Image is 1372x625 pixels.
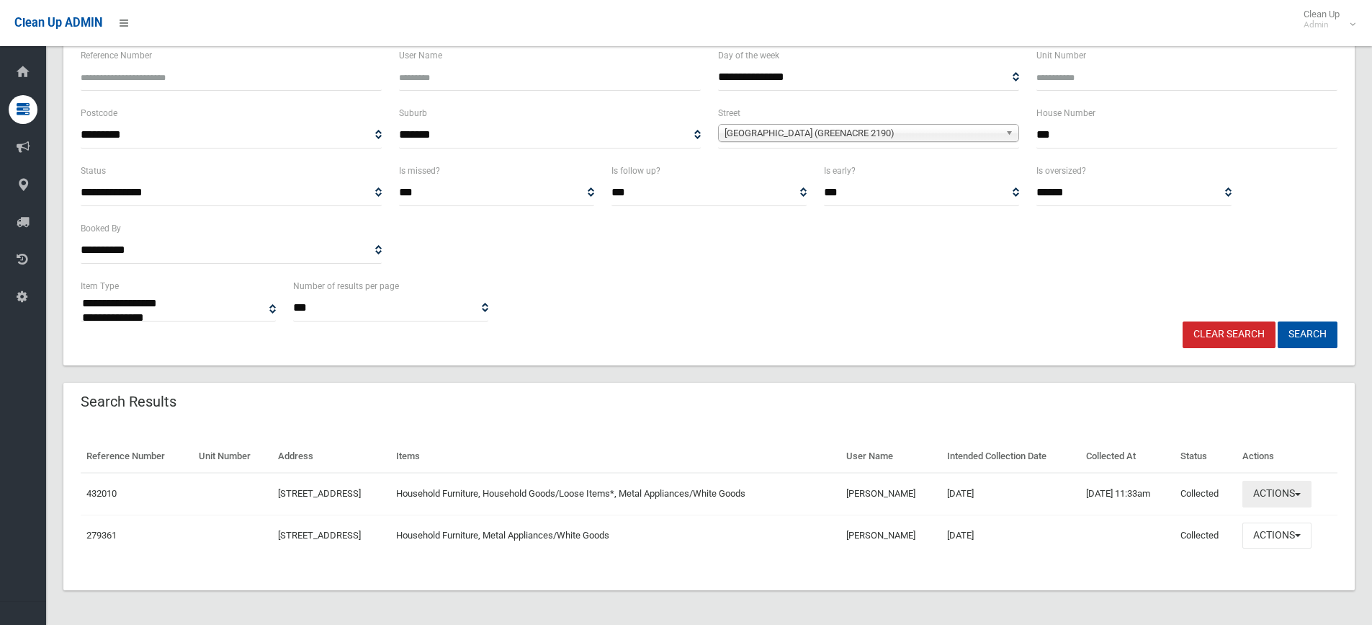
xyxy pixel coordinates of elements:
[399,163,440,179] label: Is missed?
[293,278,399,294] label: Number of results per page
[81,278,119,294] label: Item Type
[390,473,841,515] td: Household Furniture, Household Goods/Loose Items*, Metal Appliances/White Goods
[840,473,941,515] td: [PERSON_NAME]
[718,105,740,121] label: Street
[1036,163,1086,179] label: Is oversized?
[1296,9,1354,30] span: Clean Up
[941,515,1080,556] td: [DATE]
[611,163,660,179] label: Is follow up?
[1080,440,1175,473] th: Collected At
[1080,473,1175,515] td: [DATE] 11:33am
[1175,440,1237,473] th: Status
[1242,481,1312,507] button: Actions
[1237,440,1337,473] th: Actions
[725,125,1000,142] span: [GEOGRAPHIC_DATA] (GREENACRE 2190)
[1036,48,1086,63] label: Unit Number
[1175,473,1237,515] td: Collected
[278,530,361,541] a: [STREET_ADDRESS]
[1036,105,1095,121] label: House Number
[1304,19,1340,30] small: Admin
[390,515,841,556] td: Household Furniture, Metal Appliances/White Goods
[399,48,442,63] label: User Name
[81,105,117,121] label: Postcode
[941,440,1080,473] th: Intended Collection Date
[63,388,194,416] header: Search Results
[1183,322,1275,348] a: Clear Search
[824,163,856,179] label: Is early?
[193,440,272,473] th: Unit Number
[399,105,427,121] label: Suburb
[272,440,390,473] th: Address
[81,221,121,236] label: Booked By
[86,530,117,541] a: 279361
[81,440,193,473] th: Reference Number
[840,515,941,556] td: [PERSON_NAME]
[278,488,361,499] a: [STREET_ADDRESS]
[840,440,941,473] th: User Name
[718,48,779,63] label: Day of the week
[1175,515,1237,556] td: Collected
[81,48,152,63] label: Reference Number
[86,488,117,499] a: 432010
[1242,523,1312,549] button: Actions
[81,163,106,179] label: Status
[941,473,1080,515] td: [DATE]
[1278,322,1337,348] button: Search
[390,440,841,473] th: Items
[14,16,102,30] span: Clean Up ADMIN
